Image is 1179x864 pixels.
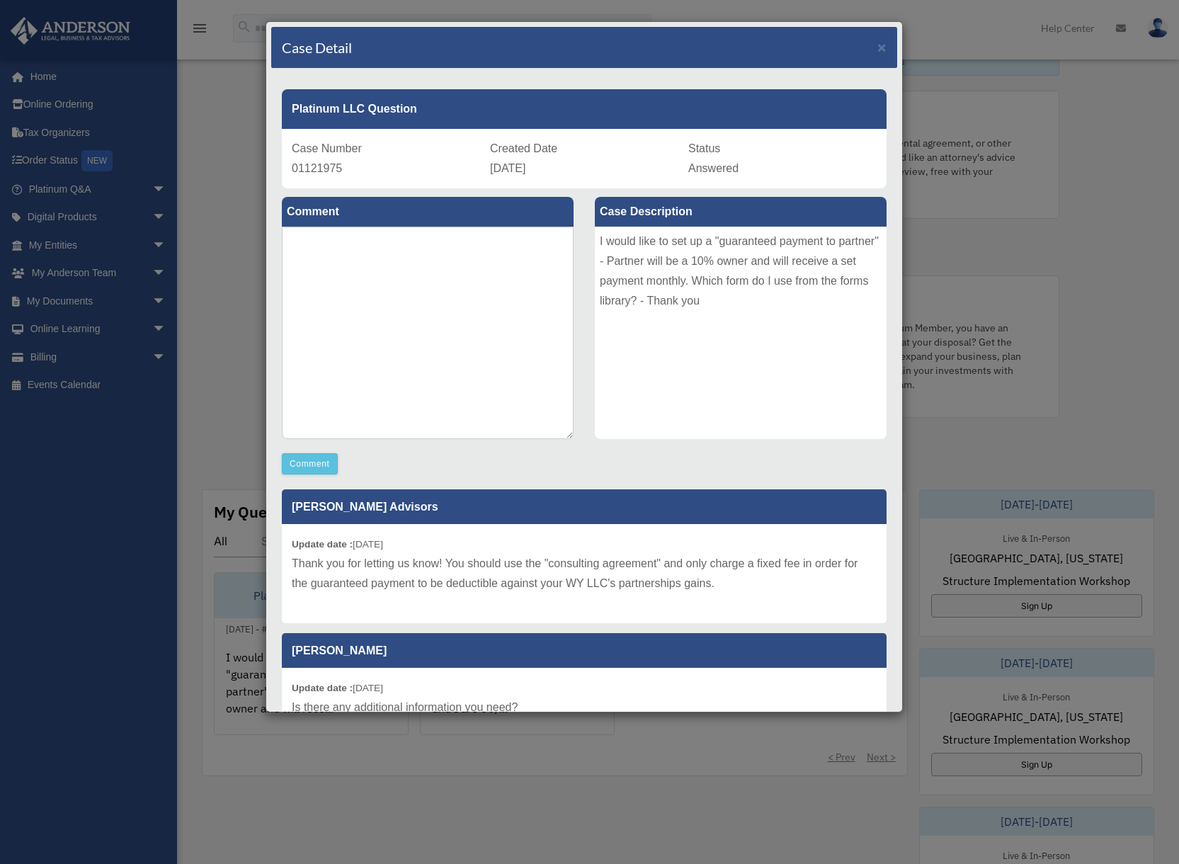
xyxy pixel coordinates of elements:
span: × [877,39,887,55]
button: Comment [282,453,338,474]
div: I would like to set up a "guaranteed payment to partner" - Partner will be a 10% owner and will r... [595,227,887,439]
b: Update date : [292,683,353,693]
div: Platinum LLC Question [282,89,887,129]
span: Answered [688,162,739,174]
span: Created Date [490,142,557,154]
p: [PERSON_NAME] Advisors [282,489,887,524]
span: Status [688,142,720,154]
span: Case Number [292,142,362,154]
small: [DATE] [292,539,383,550]
b: Update date : [292,539,353,550]
p: Is there any additional information you need? [292,698,877,717]
p: [PERSON_NAME] [282,633,887,668]
small: [DATE] [292,683,383,693]
p: Thank you for letting us know! You should use the "consulting agreement" and only charge a fixed ... [292,554,877,593]
h4: Case Detail [282,38,352,57]
label: Comment [282,197,574,227]
span: [DATE] [490,162,525,174]
span: 01121975 [292,162,342,174]
label: Case Description [595,197,887,227]
button: Close [877,40,887,55]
